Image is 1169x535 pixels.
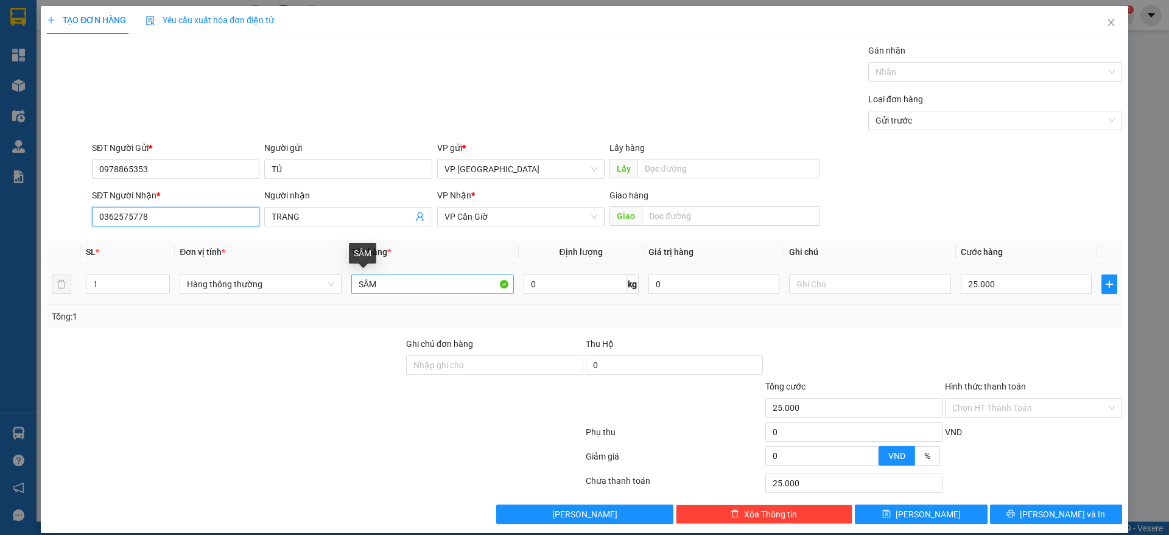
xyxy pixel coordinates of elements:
input: 0 [648,274,779,294]
b: Gửi khách hàng [75,18,121,75]
span: Yêu cầu xuất hóa đơn điện tử [146,15,274,25]
span: kg [627,274,639,294]
span: Đơn vị tính [180,247,225,257]
span: Cước hàng [961,247,1003,257]
span: VP Cần Giờ [444,208,597,226]
button: printer[PERSON_NAME] và In [990,505,1122,524]
button: Close [1094,6,1128,40]
span: VND [945,427,962,437]
span: Lấy [609,159,637,178]
span: Hàng thông thường [187,275,334,293]
div: Phụ thu [584,425,764,447]
span: Xóa Thông tin [744,508,797,521]
span: Giao [609,206,642,226]
input: Ghi chú đơn hàng [406,355,583,375]
button: delete [52,274,71,294]
img: logo.jpg [15,15,76,76]
span: Lấy hàng [609,143,645,153]
span: plus [1102,279,1117,289]
div: Chưa thanh toán [584,474,764,495]
button: [PERSON_NAME] [496,505,673,524]
label: Ghi chú đơn hàng [406,339,473,349]
span: printer [1006,509,1015,519]
div: SÂM [349,243,376,264]
span: user-add [415,212,425,222]
span: [PERSON_NAME] và In [1020,508,1105,521]
span: VND [888,451,905,461]
span: Giá trị hàng [648,247,693,257]
div: Người gửi [264,141,432,155]
span: Thu Hộ [586,339,614,349]
span: close [1106,18,1116,27]
div: Người nhận [264,189,432,202]
div: Giảm giá [584,450,764,471]
input: Dọc đường [642,206,820,226]
th: Ghi chú [784,240,956,264]
span: VP Sài Gòn [444,160,597,178]
span: VP Nhận [437,191,471,200]
span: Định lượng [560,247,603,257]
span: save [882,509,891,519]
label: Hình thức thanh toán [945,382,1026,391]
div: SĐT Người Gửi [92,141,259,155]
button: save[PERSON_NAME] [855,505,987,524]
img: icon [146,16,155,26]
span: [PERSON_NAME] [896,508,961,521]
input: VD: Bàn, Ghế [351,274,513,294]
span: [PERSON_NAME] [552,508,617,521]
span: % [924,451,930,461]
span: plus [47,16,55,24]
button: plus [1101,274,1117,294]
b: Thành Phúc Bus [15,79,61,136]
label: Loại đơn hàng [868,94,923,104]
input: Dọc đường [637,159,820,178]
span: Tổng cước [765,382,806,391]
span: Giao hàng [609,191,648,200]
input: Ghi Chú [789,274,951,294]
span: Gửi trước [876,111,1115,130]
span: TẠO ĐƠN HÀNG [47,15,126,25]
div: VP gửi [437,141,605,155]
div: Tổng: 1 [52,310,451,323]
span: delete [731,509,739,519]
button: deleteXóa Thông tin [676,505,853,524]
div: SĐT Người Nhận [92,189,259,202]
label: Gán nhãn [868,46,905,55]
span: SL [86,247,96,257]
